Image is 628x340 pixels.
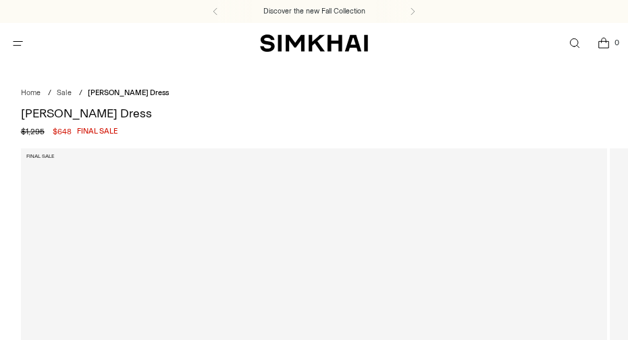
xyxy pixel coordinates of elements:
a: Open search modal [560,30,588,57]
nav: breadcrumbs [21,88,608,99]
a: SIMKHAI [260,34,368,53]
a: Home [21,88,41,97]
h1: [PERSON_NAME] Dress [21,107,608,119]
a: Discover the new Fall Collection [263,6,365,17]
a: Sale [57,88,72,97]
div: / [48,88,51,99]
s: $1,295 [21,125,45,138]
a: Open cart modal [590,30,617,57]
button: Open menu modal [4,30,32,57]
span: $648 [53,125,72,138]
span: [PERSON_NAME] Dress [88,88,169,97]
span: 0 [610,36,623,49]
div: / [79,88,82,99]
